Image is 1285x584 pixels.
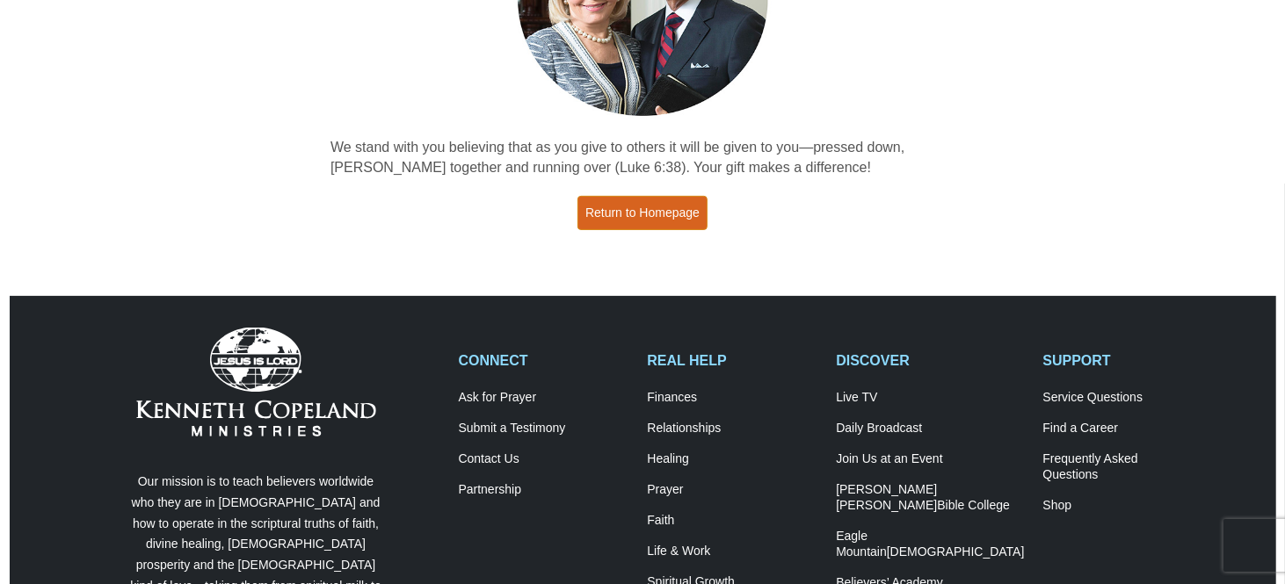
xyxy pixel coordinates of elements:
[836,352,1024,369] h2: DISCOVER
[459,421,629,436] a: Submit a Testimony
[937,498,1010,512] span: Bible College
[136,328,376,436] img: Kenneth Copeland Ministries
[836,529,1024,560] a: Eagle Mountain[DEMOGRAPHIC_DATA]
[459,352,629,369] h2: CONNECT
[577,196,708,230] a: Return to Homepage
[647,482,817,498] a: Prayer
[647,451,817,467] a: Healing
[459,451,629,467] a: Contact Us
[1043,451,1214,483] a: Frequently AskedQuestions
[1043,352,1214,369] h2: SUPPORT
[459,482,629,498] a: Partnership
[836,421,1024,436] a: Daily Broadcast
[1043,421,1214,436] a: Find a Career
[836,451,1024,467] a: Join Us at an Event
[1043,498,1214,514] a: Shop
[836,482,1024,514] a: [PERSON_NAME] [PERSON_NAME]Bible College
[647,544,817,559] a: Life & Work
[647,352,817,369] h2: REAL HELP
[647,421,817,436] a: Relationships
[330,138,955,178] p: We stand with you believing that as you give to others it will be given to you—pressed down, [PER...
[647,390,817,406] a: Finances
[459,390,629,406] a: Ask for Prayer
[647,513,817,529] a: Faith
[1043,390,1214,406] a: Service Questions
[887,544,1025,559] span: [DEMOGRAPHIC_DATA]
[836,390,1024,406] a: Live TV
